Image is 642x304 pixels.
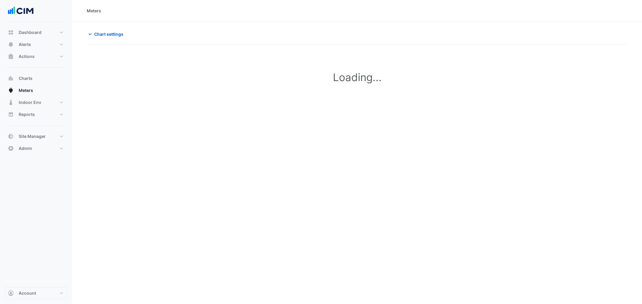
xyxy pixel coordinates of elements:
[8,87,14,93] app-icon: Meters
[8,99,14,105] app-icon: Indoor Env
[8,29,14,35] app-icon: Dashboard
[8,111,14,117] app-icon: Reports
[5,38,67,50] button: Alerts
[96,71,618,84] h1: Loading...
[8,41,14,47] app-icon: Alerts
[8,133,14,139] app-icon: Site Manager
[87,8,101,14] div: Meters
[94,31,123,37] span: Chart settings
[19,290,36,296] span: Account
[19,75,33,81] span: Charts
[19,29,42,35] span: Dashboard
[19,133,46,139] span: Site Manager
[19,145,32,151] span: Admin
[19,111,35,117] span: Reports
[8,75,14,81] app-icon: Charts
[5,108,67,120] button: Reports
[19,41,31,47] span: Alerts
[5,50,67,62] button: Actions
[5,26,67,38] button: Dashboard
[19,53,35,59] span: Actions
[87,29,127,39] button: Chart settings
[5,142,67,154] button: Admin
[8,53,14,59] app-icon: Actions
[5,96,67,108] button: Indoor Env
[7,5,34,17] img: Company Logo
[5,84,67,96] button: Meters
[5,72,67,84] button: Charts
[8,145,14,151] app-icon: Admin
[19,87,33,93] span: Meters
[5,130,67,142] button: Site Manager
[5,287,67,299] button: Account
[19,99,41,105] span: Indoor Env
